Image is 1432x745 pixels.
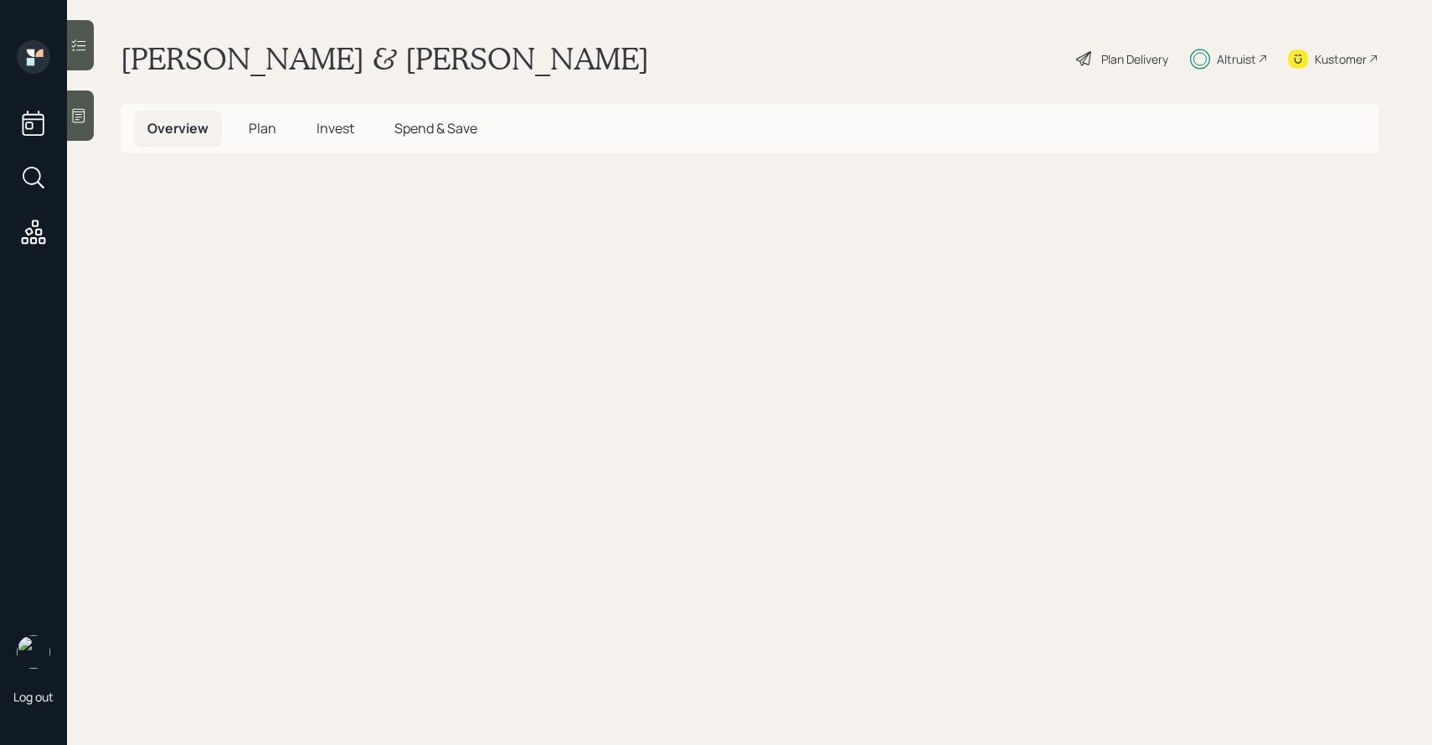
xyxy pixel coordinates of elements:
[13,689,54,705] div: Log out
[121,40,649,77] h1: [PERSON_NAME] & [PERSON_NAME]
[17,635,50,669] img: sami-boghos-headshot.png
[317,119,354,137] span: Invest
[1315,50,1367,68] div: Kustomer
[249,119,276,137] span: Plan
[1217,50,1256,68] div: Altruist
[394,119,477,137] span: Spend & Save
[1101,50,1168,68] div: Plan Delivery
[147,119,209,137] span: Overview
